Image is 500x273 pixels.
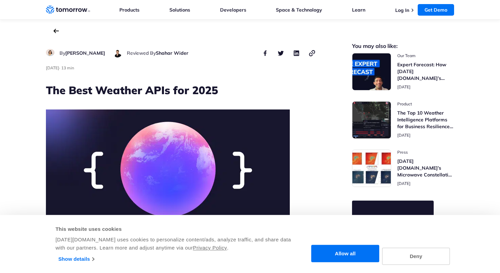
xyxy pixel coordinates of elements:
span: publish date [397,84,411,89]
a: Log In [395,7,409,13]
a: back to the main blog page [53,29,59,33]
span: publish date [397,133,411,138]
h3: The Top 10 Weather Intelligence Platforms for Business Resilience in [DATE] [397,109,454,130]
a: Show details [59,254,94,264]
h3: Expert Forecast: How [DATE][DOMAIN_NAME]’s Microwave Sounders Are Revolutionizing Hurricane Monit... [397,61,454,82]
span: publish date [397,181,411,186]
button: copy link to clipboard [308,49,316,57]
h2: Subscribe for Weather Intelligence Insights [361,214,425,258]
h3: [DATE][DOMAIN_NAME]’s Microwave Constellation Ready To Help This Hurricane Season [397,158,454,178]
h1: The Best Weather APIs for 2025 [46,83,316,98]
span: By [60,50,65,56]
span: publish date [46,65,59,70]
a: Read Expert Forecast: How Tomorrow.io’s Microwave Sounders Are Revolutionizing Hurricane Monitoring [352,53,454,90]
h2: You may also like: [352,44,454,49]
a: Developers [220,7,246,13]
a: Solutions [169,7,190,13]
button: share this post on linkedin [292,49,300,57]
span: post catecory [397,150,454,155]
div: [DATE][DOMAIN_NAME] uses cookies to personalize content/ads, analyze traffic, and share data with... [55,236,299,252]
span: · [59,65,60,70]
button: Allow all [311,245,379,262]
a: Privacy Policy [193,245,227,251]
a: Products [119,7,139,13]
button: Deny [382,248,450,265]
a: Get Demo [418,4,454,16]
a: Learn [352,7,365,13]
span: post catecory [397,53,454,58]
a: Home link [46,5,90,15]
div: author name [127,49,188,57]
div: This website uses cookies [55,225,299,233]
a: Read Tomorrow.io’s Microwave Constellation Ready To Help This Hurricane Season [352,150,454,187]
button: share this post on facebook [261,49,269,57]
span: Estimated reading time [61,65,74,70]
div: author name [60,49,105,57]
img: Shahar Wider [113,49,122,57]
a: Space & Technology [276,7,322,13]
span: Reviewed By [127,50,156,56]
span: post catecory [397,101,454,107]
a: Read The Top 10 Weather Intelligence Platforms for Business Resilience in 2025 [352,101,454,139]
img: Ruth Favela [46,49,54,56]
button: share this post on twitter [277,49,285,57]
